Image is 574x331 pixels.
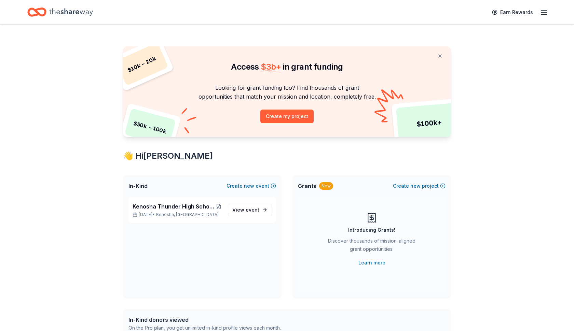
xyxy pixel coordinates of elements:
span: Grants [298,182,316,190]
span: Kenosha Thunder High School Hockey Team Fundraiser [133,202,215,211]
div: New [319,182,333,190]
p: Looking for grant funding too? Find thousands of grant opportunities that match your mission and ... [131,83,443,101]
span: Kenosha, [GEOGRAPHIC_DATA] [156,212,219,217]
div: In-Kind donors viewed [128,316,281,324]
div: Introducing Grants! [348,226,395,234]
div: $ 10k – 20k [115,42,169,86]
button: Create my project [260,110,314,123]
span: Access in grant funding [231,62,343,72]
div: Discover thousands of mission-aligned grant opportunities. [325,237,418,256]
button: Createnewproject [393,182,446,190]
span: new [410,182,421,190]
a: Home [27,4,93,20]
a: Learn more [358,259,385,267]
button: Createnewevent [227,182,276,190]
a: View event [228,204,272,216]
span: View [232,206,259,214]
p: [DATE] • [133,212,222,217]
span: In-Kind [128,182,148,190]
span: new [244,182,254,190]
a: Earn Rewards [488,6,537,18]
span: event [246,207,259,213]
span: $ 3b + [261,62,281,72]
div: 👋 Hi [PERSON_NAME] [123,150,451,161]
